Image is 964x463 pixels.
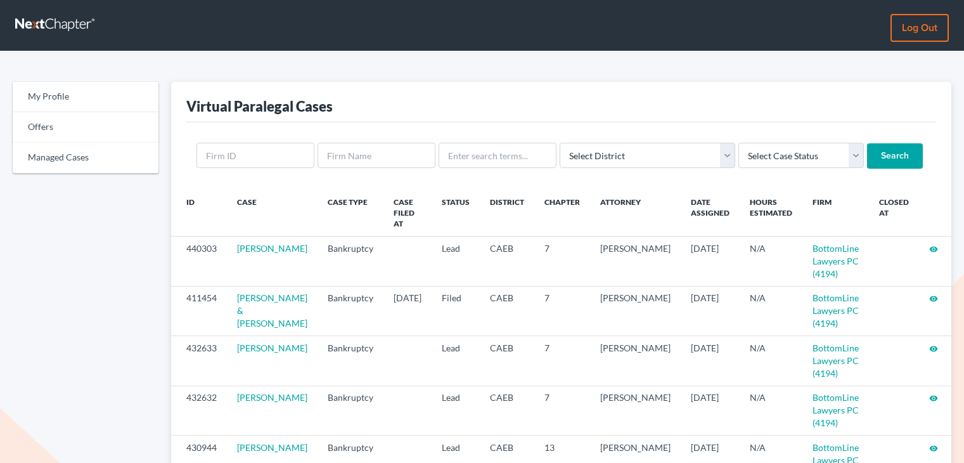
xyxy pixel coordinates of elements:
[171,189,227,237] th: ID
[237,442,307,453] a: [PERSON_NAME]
[171,286,227,336] td: 411454
[813,342,859,379] a: BottomLine Lawyers PC (4194)
[813,292,859,329] a: BottomLine Lawyers PC (4194)
[740,386,802,435] td: N/A
[318,336,383,386] td: Bankruptcy
[929,294,938,303] i: visibility
[237,243,307,254] a: [PERSON_NAME]
[929,442,938,453] a: visibility
[590,189,681,237] th: Attorney
[237,342,307,353] a: [PERSON_NAME]
[171,336,227,386] td: 432633
[318,286,383,336] td: Bankruptcy
[534,336,590,386] td: 7
[929,243,938,254] a: visibility
[681,386,740,435] td: [DATE]
[480,336,534,386] td: CAEB
[318,189,383,237] th: Case Type
[929,392,938,403] a: visibility
[432,336,480,386] td: Lead
[432,237,480,286] td: Lead
[590,336,681,386] td: [PERSON_NAME]
[318,237,383,286] td: Bankruptcy
[590,386,681,435] td: [PERSON_NAME]
[929,444,938,453] i: visibility
[590,286,681,336] td: [PERSON_NAME]
[13,112,158,143] a: Offers
[681,286,740,336] td: [DATE]
[13,143,158,173] a: Managed Cases
[869,189,919,237] th: Closed at
[681,336,740,386] td: [DATE]
[534,189,590,237] th: Chapter
[196,143,314,168] input: Firm ID
[13,82,158,112] a: My Profile
[186,97,333,115] div: Virtual Paralegal Cases
[480,189,534,237] th: District
[740,189,802,237] th: Hours Estimated
[237,392,307,403] a: [PERSON_NAME]
[534,386,590,435] td: 7
[383,189,432,237] th: Case Filed At
[813,243,859,279] a: BottomLine Lawyers PC (4194)
[590,237,681,286] td: [PERSON_NAME]
[237,292,307,329] a: [PERSON_NAME] & [PERSON_NAME]
[383,286,432,336] td: [DATE]
[802,189,869,237] th: Firm
[681,237,740,286] td: [DATE]
[929,344,938,353] i: visibility
[480,286,534,336] td: CAEB
[432,386,480,435] td: Lead
[740,237,802,286] td: N/A
[432,189,480,237] th: Status
[929,394,938,403] i: visibility
[681,189,740,237] th: Date Assigned
[929,245,938,254] i: visibility
[480,386,534,435] td: CAEB
[740,336,802,386] td: N/A
[439,143,556,168] input: Enter search terms...
[867,143,923,169] input: Search
[171,386,227,435] td: 432632
[534,286,590,336] td: 7
[480,237,534,286] td: CAEB
[318,143,435,168] input: Firm Name
[740,286,802,336] td: N/A
[432,286,480,336] td: Filed
[813,392,859,428] a: BottomLine Lawyers PC (4194)
[929,292,938,303] a: visibility
[534,237,590,286] td: 7
[171,237,227,286] td: 440303
[929,342,938,353] a: visibility
[890,14,949,42] a: Log out
[318,386,383,435] td: Bankruptcy
[227,189,318,237] th: Case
